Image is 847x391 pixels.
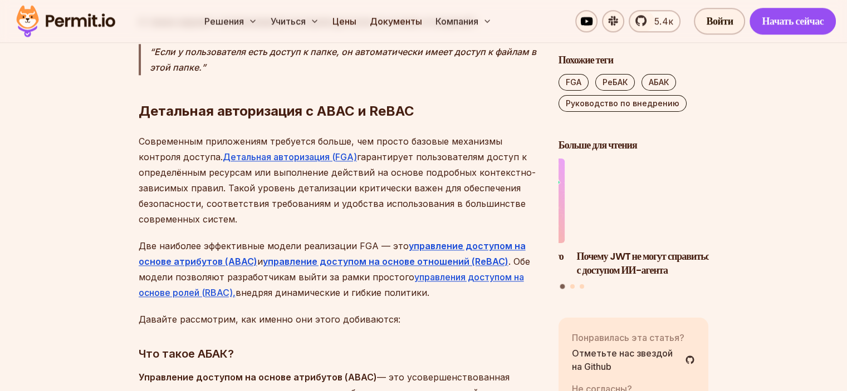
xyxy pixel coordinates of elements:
font: Две наиболее эффективные модели реализации FGA — это [139,240,409,251]
font: Начать сейчас [762,14,824,28]
a: РеБАК [595,74,635,91]
img: Почему JWT не могут справиться с доступом ИИ-агента [577,159,727,244]
font: Современным приложениям требуется больше, чем просто базовые механизмы контроля доступа. [139,136,502,162]
button: Учиться [266,10,324,32]
button: Перейти к слайду 2 [570,285,575,289]
img: Логотип разрешения [11,2,120,40]
font: Понравилась эта статья? [572,332,684,343]
a: 5.4к [629,10,680,32]
font: Давайте рассмотрим, как именно они этого добиваются: [139,314,400,325]
font: Документы [370,16,422,27]
font: Больше для чтения [559,138,637,152]
a: Начать сейчас [750,8,836,34]
font: Компания [435,16,478,27]
font: Реализация многопользовательского RBAC в Nuxt.js [414,249,563,277]
a: Цены [328,10,361,32]
font: Если у пользователя есть доступ к папке, он автоматически имеет доступ к файлам в этой папке. [150,46,536,73]
font: 5.4к [654,16,673,27]
font: Цены [332,16,356,27]
font: Детальная авторизация с ABAC и ReBAC [139,103,414,119]
button: Компания [431,10,496,32]
a: Руководство по внедрению [559,95,687,112]
a: FGA [559,74,589,91]
font: и [257,256,263,267]
img: Реализация многопользовательского RBAC в Nuxt.js [414,159,565,244]
li: 1 из 3 [577,159,727,278]
button: Перейти к слайду 3 [580,285,584,289]
button: Решения [200,10,262,32]
font: внедряя динамические и гибкие политики. [236,287,429,298]
a: АБАК [642,74,676,91]
font: Что такое АБАК? [139,347,234,360]
font: FGA [566,77,581,87]
div: Посты [559,159,709,291]
font: АБАК [649,77,669,87]
li: 3 из 3 [414,159,565,278]
font: Решения [204,16,244,27]
font: РеБАК [603,77,628,87]
button: Перейти к слайду 1 [560,284,565,289]
a: управление доступом на основе отношений (ReBAC) [263,256,508,267]
a: Отметьте нас звездой на Github [572,347,696,373]
font: Похожие теги [559,53,613,67]
font: Почему JWT не могут справиться с доступом ИИ-агента [577,249,714,277]
font: Войти [706,14,733,28]
font: гарантирует пользователям доступ к определённым ресурсам или выполнение действий на основе подроб... [139,151,536,225]
font: Учиться [271,16,306,27]
a: Документы [365,10,427,32]
a: Войти [694,8,745,34]
a: Детальная авторизация (FGA) [223,151,357,162]
font: Управление доступом на основе атрибутов (ABAC) [139,372,377,383]
font: Руководство по внедрению [566,98,679,108]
